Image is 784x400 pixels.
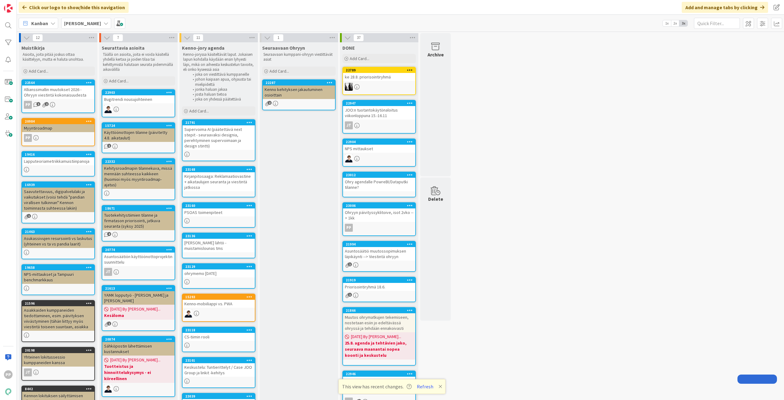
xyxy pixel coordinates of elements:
[102,164,175,189] div: Kehitysroadmapin tilannekuva, missä mennään suhteessa kaikkeen (huomioi myös myyntiroadmap-ajatus)
[36,102,40,106] span: 1
[22,182,94,188] div: 16939
[351,333,401,340] span: [DATE] By [PERSON_NAME]...
[102,123,175,142] div: 15724Käyttöönottojen tilanne (päivitetty 4.8. aikataulut)
[102,291,175,305] div: YAMK lopputyö - [PERSON_NAME] ja [PERSON_NAME]
[348,262,352,266] span: 1
[64,20,101,26] b: [PERSON_NAME]
[343,178,415,191] div: Ohry agendalle PowreBI/Dataputki tilanne?
[4,370,13,379] div: PP
[343,224,415,232] div: PP
[185,167,255,172] div: 23168
[346,101,415,105] div: 22947
[29,68,48,74] span: Add Card...
[102,253,175,266] div: Asuntosäätiön käyttöönottoprojektin suunnittelu
[102,286,175,291] div: 21613
[102,246,175,280] a: 20774Asuntosäätiön käyttöönottoprojektin suunnitteluJT
[104,105,112,113] img: MT
[21,347,95,381] a: 20198Yhteinen lokitussessio kumppaneiden kanssaJT
[343,101,415,120] div: 22947JOO:n tuotantokäytönaloitus viikonloppuna 15.-16.11
[25,81,94,85] div: 22564
[343,277,415,283] div: 21919
[22,306,94,331] div: Asiakkaiden kumppaneiden tiedottaminen, esim. päivityksen viivästyminen (tähän liittyy myös viest...
[415,383,435,390] button: Refresh
[189,97,254,102] li: joka on yhdessä päätettävä
[107,232,111,236] span: 4
[184,310,192,318] img: MT
[4,387,13,396] img: avatar
[104,312,173,318] b: Kesäloma
[343,139,415,153] div: 22904NPS mittaukset
[104,363,173,382] b: Tuotteistus ja hinnoittelukysymys - ei kiireellinen
[22,270,94,284] div: NPS-mittaukset ja Tampuuri benchmarkkaus
[183,269,255,277] div: ohrymemo [DATE]
[45,102,49,106] span: 2
[21,118,95,146] a: 20984MyyntiroadmapPP
[346,68,415,72] div: 22789
[189,77,254,87] li: johon kaipaan apua, ohjausta tai mielipidettä
[25,119,94,124] div: 20984
[343,308,415,332] div: 21866Muutos ohrymatkujen tekemiseen, nostetaan esiin jo edeltävässä ohryssä ja tehdään ennakoivasti
[102,105,175,113] div: MT
[183,125,255,150] div: Supervoima AI (päätettävä next stepit - seuraavaksi designia, perehtyminen supervoimaan ja design...
[345,340,413,358] b: 25.8. agenda ja tehtävien jako, seuraava maanantai nopea koonti ja keskustelu
[183,333,255,341] div: CS-tiimin rooli
[185,265,255,269] div: 23129
[102,211,175,230] div: Tuotekehitystiimien tilanne ja firmatason priorisointi, jatkuva seuranta (syksy 2025)
[103,52,174,72] p: Täällä on asioita, joita ei voida käsitellä yhdellä kertaa ja joiden tilaa tai kehittymistä halut...
[27,214,31,218] span: 1
[343,154,415,162] div: MT
[345,224,353,232] div: PP
[343,67,415,81] div: 22789ke 28.8. priorisointiryhmä
[183,233,255,239] div: 23136
[185,328,255,332] div: 23118
[694,18,740,29] input: Quick Filter...
[428,195,443,203] div: Delete
[21,151,95,177] a: 19416Lapputeoriametriikkamuistiinpanoja
[343,277,415,291] div: 21919Priorisointiryhmä 18.6.
[342,277,416,302] a: 21919Priorisointiryhmä 18.6.
[22,119,94,132] div: 20984Myyntiroadmap
[343,139,415,145] div: 22904
[185,120,255,125] div: 21791
[105,206,175,211] div: 18671
[22,229,94,234] div: 21463
[102,158,175,200] a: 22332Kehitysroadmapin tilannekuva, missä mennään suhteessa kaikkeen (huomioi myös myyntiroadmap-a...
[102,206,175,211] div: 18671
[22,86,94,99] div: Allianssimallin muutokset 2026 - Ohryyn viestintä kokonaisuudesta
[343,203,415,208] div: 23006
[343,73,415,81] div: ke 28.8. priorisointiryhmä
[104,385,112,393] img: MT
[183,172,255,191] div: Kirjanpitosaaga: Reklamaatiovastine + aikataulujen seuranta ja viestintä jatkossa
[183,264,255,277] div: 23129ohrymemo [DATE]
[102,206,175,230] div: 18671Tuotekehitystiimien tilanne ja firmatason priorisointi, jatkuva seuranta (syksy 2025)
[22,265,94,270] div: 19658
[22,152,94,157] div: 19416
[182,357,255,388] a: 23101Keskustelu: Tuntierittelyt / Case JOO Group ja linkit -kehitys
[102,89,175,117] a: 22903Bugitrendi nousujohteinenMT
[182,294,255,322] a: 15293Kenno-mobiiliappi vs. PWAMT
[32,34,43,41] span: 12
[102,205,175,242] a: 18671Tuotekehitystiimien tilanne ja firmatason priorisointi, jatkuva seuranta (syksy 2025)
[185,204,255,208] div: 23160
[343,371,415,377] div: 22946
[183,52,254,72] p: Kenno-joryssa käsiteltävät laput. Jokaisen lapun kohdalla käydään ensin lyhyesti läpi, mikä on ai...
[25,265,94,270] div: 19658
[109,78,129,84] span: Add Card...
[24,368,32,376] div: JT
[102,95,175,103] div: Bugitrendi nousujohteinen
[22,234,94,248] div: Asukassivujen resursointi vs laskutus (yhteinen vs ta vs pandia laarit)
[25,183,94,187] div: 16939
[266,81,335,85] div: 22287
[343,208,415,222] div: Ohryyn päivityssyklitoive, isot 2vko --> 1kk
[346,308,415,313] div: 21866
[183,294,255,308] div: 15293Kenno-mobiiliappi vs. PWA
[679,20,688,26] span: 3x
[110,306,160,312] span: [DATE] By [PERSON_NAME]...
[183,310,255,318] div: MT
[22,157,94,165] div: Lapputeoriametriikkamuistiinpanoja
[105,337,175,341] div: 20874
[343,377,415,396] div: JOO:n raportointitarpeet - Sisäinen läpikäynti, palaveri [PERSON_NAME] kanssa 30.9.
[102,247,175,253] div: 20774
[102,45,145,51] span: Seurattavia asioita
[102,247,175,266] div: 20774Asuntosäätiön käyttöönottoprojektin suunnittelu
